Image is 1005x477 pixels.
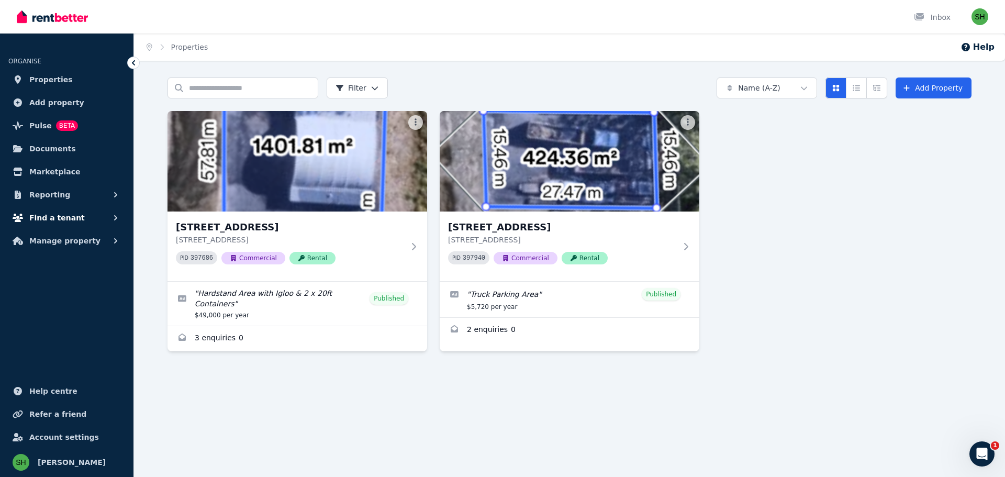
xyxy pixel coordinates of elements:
a: Unit 3/546-554 Middle Rd, Greenbank[STREET_ADDRESS][STREET_ADDRESS]PID 397940CommercialRental [440,111,699,281]
span: Refer a friend [29,408,86,420]
img: Sammi Horton [971,8,988,25]
span: Properties [29,73,73,86]
button: More options [408,115,423,130]
button: Manage property [8,230,125,251]
button: Card view [825,77,846,98]
button: Filter [327,77,388,98]
span: ORGANISE [8,58,41,65]
span: Filter [336,83,366,93]
button: Name (A-Z) [717,77,817,98]
span: Commercial [221,252,285,264]
code: 397940 [463,254,485,262]
span: Help centre [29,385,77,397]
span: Commercial [494,252,557,264]
a: Account settings [8,427,125,448]
img: Unit 3/546-554 Middle Rd, Greenbank [440,111,699,212]
span: Account settings [29,431,99,443]
a: Add Property [896,77,971,98]
a: Enquiries for Unit 3/546-554 Middle Rd, Greenbank [440,318,699,343]
div: Inbox [914,12,951,23]
a: Add property [8,92,125,113]
button: Help [961,41,995,53]
img: 546-554 Middle Rd, Greenbank [167,111,427,212]
a: PulseBETA [8,115,125,136]
span: Manage property [29,235,100,247]
a: Documents [8,138,125,159]
a: Properties [171,43,208,51]
span: Marketplace [29,165,80,178]
small: PID [180,255,188,261]
small: PID [452,255,461,261]
div: View options [825,77,887,98]
h3: [STREET_ADDRESS] [448,220,676,235]
a: Enquiries for 546-554 Middle Rd, Greenbank [167,326,427,351]
nav: Breadcrumb [134,34,220,61]
span: Rental [289,252,336,264]
a: Refer a friend [8,404,125,425]
button: Find a tenant [8,207,125,228]
span: Add property [29,96,84,109]
span: Reporting [29,188,70,201]
a: Help centre [8,381,125,402]
span: Find a tenant [29,212,85,224]
iframe: Intercom live chat [969,441,995,467]
span: Name (A-Z) [738,83,780,93]
span: BETA [56,120,78,131]
code: 397686 [191,254,213,262]
span: 1 [991,441,999,450]
span: Documents [29,142,76,155]
a: 546-554 Middle Rd, Greenbank[STREET_ADDRESS][STREET_ADDRESS]PID 397686CommercialRental [167,111,427,281]
button: Reporting [8,184,125,205]
p: [STREET_ADDRESS] [176,235,404,245]
img: Sammi Horton [13,454,29,471]
a: Properties [8,69,125,90]
p: [STREET_ADDRESS] [448,235,676,245]
h3: [STREET_ADDRESS] [176,220,404,235]
a: Edit listing: Truck Parking Area [440,282,699,317]
button: Compact list view [846,77,867,98]
img: RentBetter [17,9,88,25]
button: Expanded list view [866,77,887,98]
span: Pulse [29,119,52,132]
button: More options [680,115,695,130]
span: [PERSON_NAME] [38,456,106,469]
span: Rental [562,252,608,264]
a: Marketplace [8,161,125,182]
a: Edit listing: Hardstand Area with Igloo & 2 x 20ft Containers [167,282,427,326]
